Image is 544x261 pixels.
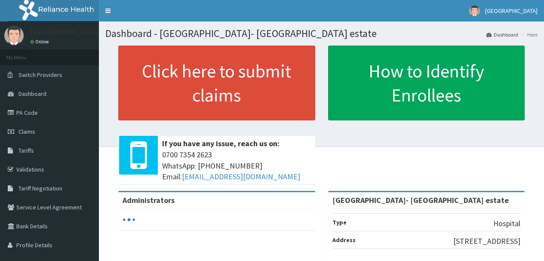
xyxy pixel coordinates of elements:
span: Tariff Negotiation [18,184,62,192]
h1: Dashboard - [GEOGRAPHIC_DATA]- [GEOGRAPHIC_DATA] estate [105,28,538,39]
b: Address [332,236,356,244]
img: User Image [469,6,480,16]
strong: [GEOGRAPHIC_DATA]- [GEOGRAPHIC_DATA] estate [332,195,509,205]
img: User Image [4,26,24,45]
b: Type [332,218,347,226]
a: [EMAIL_ADDRESS][DOMAIN_NAME] [182,172,300,181]
span: Dashboard [18,90,46,98]
a: Dashboard [486,31,518,38]
span: Tariffs [18,147,34,154]
p: [GEOGRAPHIC_DATA] [30,28,101,36]
a: How to Identify Enrollees [328,46,525,120]
a: Click here to submit claims [118,46,315,120]
li: Here [519,31,538,38]
b: Administrators [123,195,175,205]
svg: audio-loading [123,213,135,226]
span: Claims [18,128,35,135]
span: [GEOGRAPHIC_DATA] [485,7,538,15]
b: If you have any issue, reach us on: [162,138,280,148]
a: Online [30,39,51,45]
span: Switch Providers [18,71,62,79]
p: [STREET_ADDRESS] [453,236,520,247]
p: Hospital [493,218,520,229]
span: 0700 7354 2623 WhatsApp: [PHONE_NUMBER] Email: [162,149,311,182]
